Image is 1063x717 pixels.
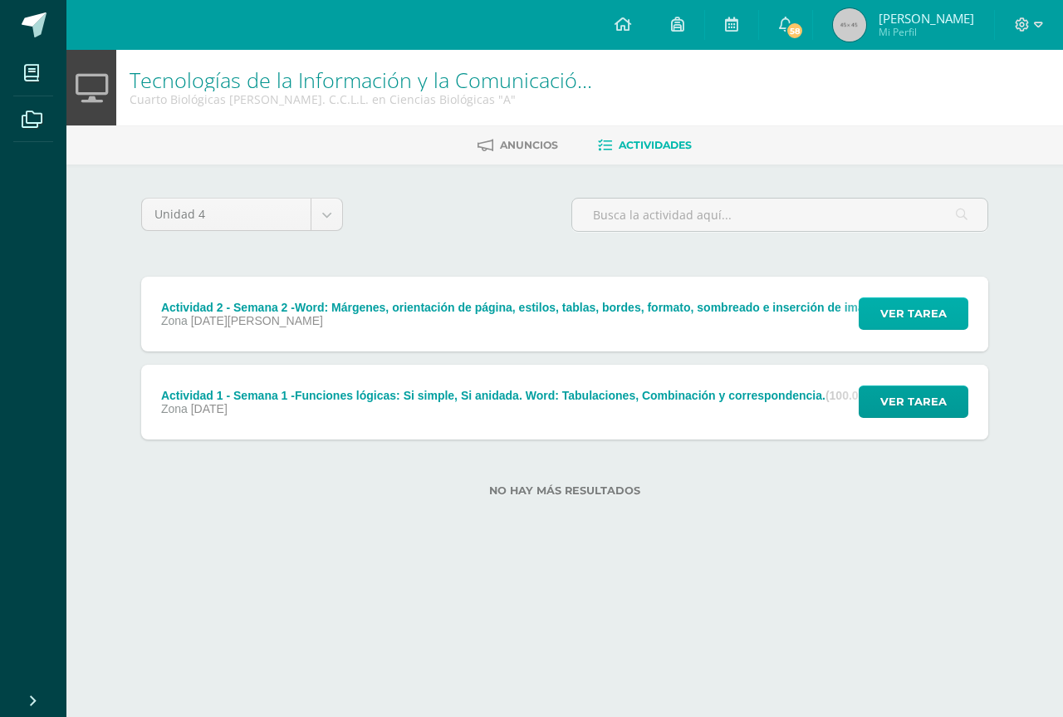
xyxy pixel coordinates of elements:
div: Cuarto Biológicas Bach. C.C.L.L. en Ciencias Biológicas 'A' [130,91,593,107]
a: Anuncios [478,132,558,159]
span: Mi Perfil [879,25,974,39]
a: Actividades [598,132,692,159]
span: 58 [786,22,804,40]
button: Ver tarea [859,386,968,418]
span: Ver tarea [880,298,947,329]
strong: (100.0 pts) [825,389,883,402]
h1: Tecnologías de la Información y la Comunicación I [130,68,593,91]
span: Actividades [619,139,692,151]
span: [DATE][PERSON_NAME] [191,314,323,327]
button: Ver tarea [859,297,968,330]
label: No hay más resultados [141,484,988,497]
a: Tecnologías de la Información y la Comunicación I [130,66,600,94]
div: Actividad 1 - Semana 1 -Funciones lógicas: Si simple, Si anidada. Word: Tabulaciones, Combinación... [161,389,883,402]
a: Unidad 4 [142,199,342,230]
img: 45x45 [833,8,866,42]
span: Unidad 4 [154,199,298,230]
span: Ver tarea [880,386,947,417]
span: Zona [161,402,188,415]
div: Actividad 2 - Semana 2 -Word: Márgenes, orientación de página, estilos, tablas, bordes, formato, ... [161,301,956,314]
span: [PERSON_NAME] [879,10,974,27]
span: Anuncios [500,139,558,151]
span: [DATE] [191,402,228,415]
input: Busca la actividad aquí... [572,199,987,231]
span: Zona [161,314,188,327]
